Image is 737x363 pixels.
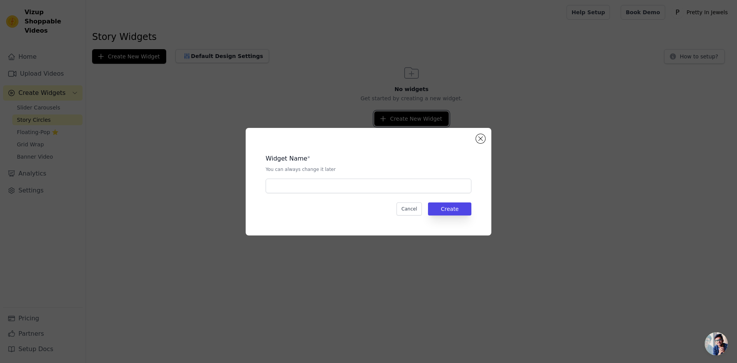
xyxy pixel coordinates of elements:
a: Open chat [705,332,728,355]
button: Cancel [397,202,422,215]
button: Create [428,202,471,215]
legend: Widget Name [266,154,307,163]
button: Close modal [476,134,485,143]
p: You can always change it later [266,166,471,172]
